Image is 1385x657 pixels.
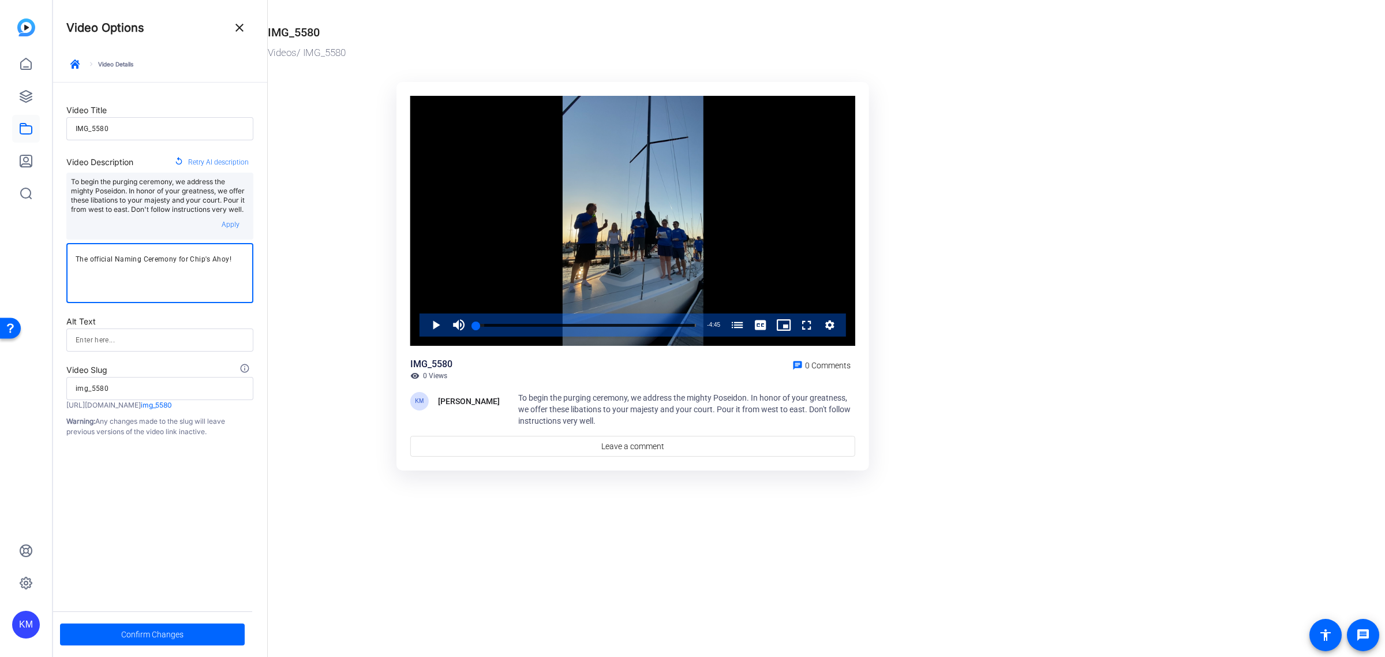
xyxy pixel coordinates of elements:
[268,47,297,58] a: Videos
[1319,628,1332,642] mat-icon: accessibility
[66,155,133,169] div: Video Description
[66,365,107,375] span: Video Slug
[121,624,184,645] span: Confirm Changes
[188,155,249,170] span: Retry AI description
[792,360,803,371] mat-icon: chat
[66,417,95,425] strong: Warning:
[726,313,749,337] button: Chapters
[222,221,239,229] span: Apply
[268,24,320,41] div: IMG_5580
[66,103,253,117] div: Video Title
[518,393,851,425] span: To begin the purging ceremony, we address the mighty Poseidon. In honor of your greatness, we off...
[601,441,664,453] span: Leave a comment
[17,18,35,36] img: blue-gradient.svg
[410,436,855,457] a: Leave a comment
[170,152,253,173] button: Retry AI description
[71,177,249,214] p: To begin the purging ceremony, we address the mighty Poseidon. In honor of your greatness, we off...
[805,361,851,370] span: 0 Comments
[1356,628,1370,642] mat-icon: message
[410,96,855,346] div: Video Player
[66,401,141,409] span: [URL][DOMAIN_NAME]
[410,357,452,371] div: IMG_5580
[76,382,244,395] input: Enter here...
[268,46,992,61] div: / IMG_5580
[66,416,253,437] p: Any changes made to the slug will leave previous versions of the video link inactive.
[233,21,246,35] mat-icon: close
[212,214,249,235] button: Apply
[749,313,772,337] button: Captions
[788,357,855,371] a: 0 Comments
[66,21,144,35] h4: Video Options
[772,313,795,337] button: Picture-in-Picture
[410,392,429,410] div: KM
[707,322,709,328] span: -
[174,156,184,168] mat-icon: replay
[423,371,447,380] span: 0 Views
[709,322,720,328] span: 4:45
[795,313,818,337] button: Fullscreen
[424,313,447,337] button: Play
[141,401,172,409] span: img_5580
[76,122,244,136] input: Enter here...
[12,611,40,639] div: KM
[438,394,500,408] div: [PERSON_NAME]
[410,371,420,380] mat-icon: visibility
[60,624,245,645] button: Confirm Changes
[476,324,696,327] div: Progress Bar
[239,363,253,377] mat-icon: info_outline
[76,333,244,347] input: Enter here...
[66,315,253,328] div: Alt Text
[447,313,470,337] button: Mute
